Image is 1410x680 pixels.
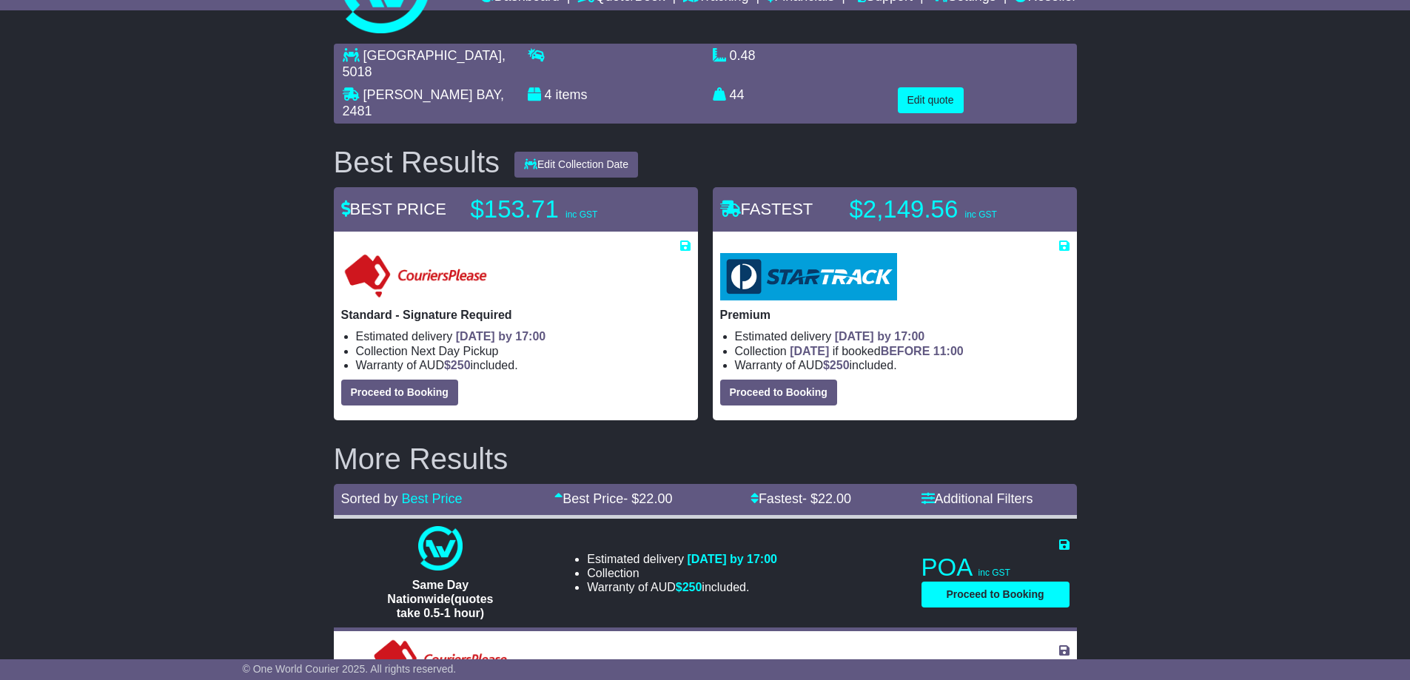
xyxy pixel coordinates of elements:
span: [GEOGRAPHIC_DATA] [363,48,502,63]
li: Collection [356,344,691,358]
span: items [556,87,588,102]
span: [DATE] by 17:00 [456,330,546,343]
span: [DATE] by 17:00 [687,658,777,670]
li: Collection [735,344,1070,358]
img: StarTrack: Premium [720,253,897,300]
span: - $ [623,491,672,506]
li: Estimated delivery [356,329,691,343]
span: © One World Courier 2025. All rights reserved. [243,663,457,675]
h2: More Results [334,442,1077,475]
li: Warranty of AUD included. [735,358,1070,372]
a: Best Price- $22.00 [554,491,672,506]
span: 250 [682,581,702,593]
span: Same Day Nationwide(quotes take 0.5-1 hour) [387,579,493,619]
span: [DATE] [790,345,829,357]
span: , 2481 [343,87,504,118]
span: inc GST [978,568,1010,578]
p: Premium [720,308,1070,322]
span: Next Day Pickup [411,345,498,357]
span: - $ [802,491,851,506]
button: Edit Collection Date [514,152,638,178]
img: One World Courier: Same Day Nationwide(quotes take 0.5-1 hour) [418,526,463,570]
span: FASTEST [720,200,813,218]
span: 44 [730,87,745,102]
p: $153.71 [471,195,656,224]
a: Additional Filters [921,491,1033,506]
span: $ [676,581,702,593]
span: , 5018 [343,48,506,79]
span: 11:00 [933,345,964,357]
li: Estimated delivery [587,552,777,566]
button: Proceed to Booking [921,582,1070,607]
li: Warranty of AUD included. [356,358,691,372]
span: 22.00 [818,491,851,506]
span: 4 [545,87,552,102]
span: $ [823,359,850,371]
span: Sorted by [341,491,398,506]
li: Estimated delivery [735,329,1070,343]
p: $2,149.56 [850,195,1035,224]
button: Proceed to Booking [341,380,458,405]
div: Best Results [326,146,508,178]
span: [DATE] by 17:00 [687,553,777,565]
button: Proceed to Booking [720,380,837,405]
li: Warranty of AUD included. [587,580,777,594]
span: [PERSON_NAME] BAY [363,87,500,102]
p: Standard - Signature Required [341,308,691,322]
span: BEST PRICE [341,200,446,218]
span: inc GST [565,209,597,220]
span: inc GST [964,209,996,220]
span: 250 [830,359,850,371]
span: $ [444,359,471,371]
img: Couriers Please: Standard - Signature Required [341,253,490,300]
span: if booked [790,345,963,357]
span: 250 [451,359,471,371]
span: [DATE] by 17:00 [835,330,925,343]
span: BEFORE [881,345,930,357]
span: 0.48 [730,48,756,63]
button: Edit quote [898,87,964,113]
p: POA [921,553,1070,582]
span: 22.00 [639,491,672,506]
a: Fastest- $22.00 [751,491,851,506]
a: Best Price [402,491,463,506]
li: Collection [587,566,777,580]
li: Estimated delivery [587,657,777,671]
